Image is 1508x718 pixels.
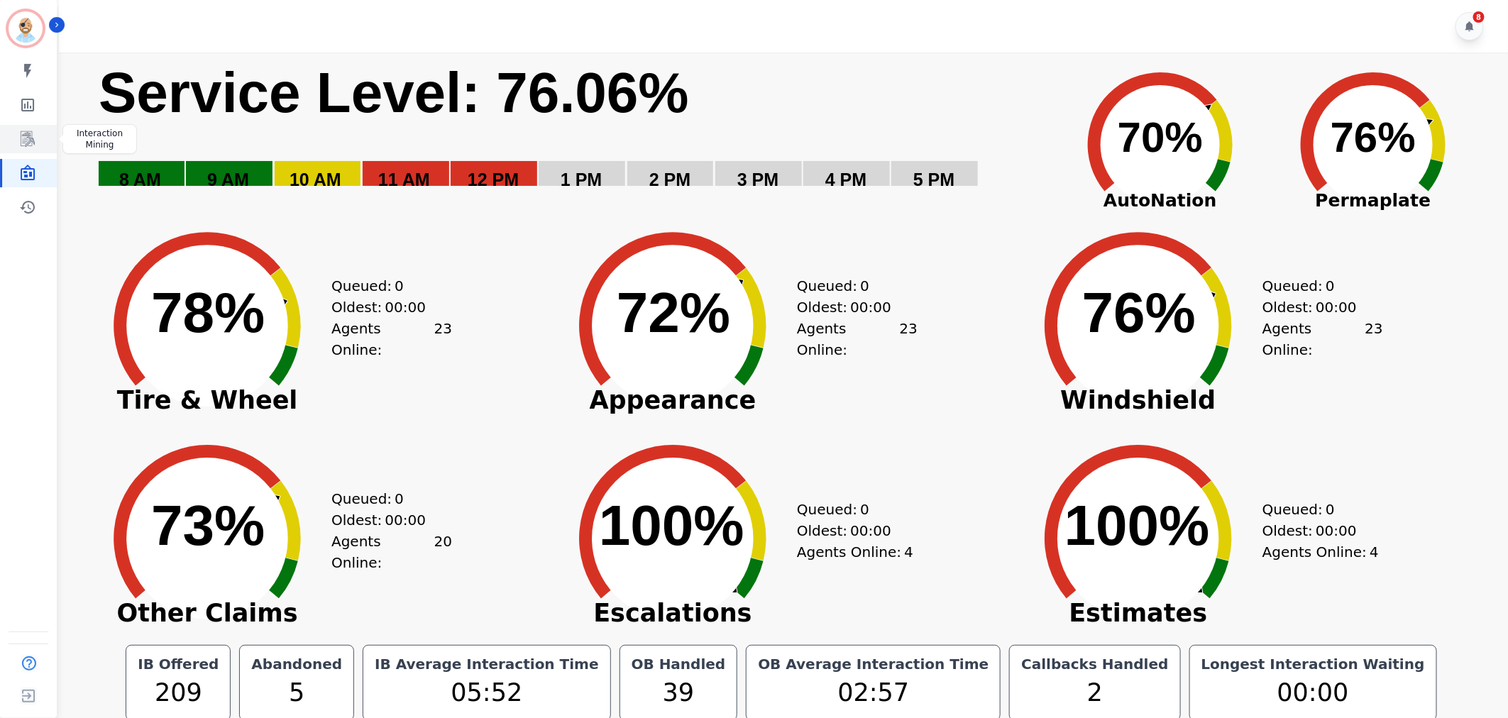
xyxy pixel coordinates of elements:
[629,674,729,712] div: 39
[99,61,689,124] text: Service Level: 76.06%
[1018,654,1171,674] div: Callbacks Handled
[797,297,903,318] div: Oldest:
[599,494,744,557] text: 100%
[151,494,265,557] text: 73%
[1262,520,1369,541] div: Oldest:
[290,170,341,189] text: 10 AM
[797,520,903,541] div: Oldest:
[151,281,265,344] text: 78%
[1326,499,1335,520] span: 0
[825,170,866,189] text: 4 PM
[83,606,331,620] span: Other Claims
[1054,187,1267,214] span: AutoNation
[395,275,404,297] span: 0
[1262,541,1383,563] div: Agents Online:
[797,499,903,520] div: Queued:
[797,541,918,563] div: Agents Online:
[378,170,430,189] text: 11 AM
[629,654,729,674] div: OB Handled
[385,509,426,531] span: 00:00
[1199,674,1428,712] div: 00:00
[97,58,1051,211] svg: Service Level: 0%
[850,520,891,541] span: 00:00
[248,674,345,712] div: 5
[1473,11,1485,23] div: 8
[207,170,249,189] text: 9 AM
[904,541,913,563] span: 4
[1326,275,1335,297] span: 0
[900,318,918,360] span: 23
[331,275,438,297] div: Queued:
[385,297,426,318] span: 00:00
[1267,187,1480,214] span: Permaplate
[860,275,869,297] span: 0
[331,297,438,318] div: Oldest:
[135,674,221,712] div: 209
[649,170,690,189] text: 2 PM
[331,488,438,509] div: Queued:
[1262,297,1369,318] div: Oldest:
[83,393,331,407] span: Tire & Wheel
[1262,275,1369,297] div: Queued:
[9,11,43,45] img: Bordered avatar
[1118,114,1203,161] text: 70%
[737,170,778,189] text: 3 PM
[1064,494,1210,557] text: 100%
[549,606,797,620] span: Escalations
[1365,318,1383,360] span: 23
[1014,393,1262,407] span: Windshield
[1262,318,1383,360] div: Agents Online:
[850,297,891,318] span: 00:00
[617,281,730,344] text: 72%
[1082,281,1196,344] text: 76%
[755,674,991,712] div: 02:57
[755,654,991,674] div: OB Average Interaction Time
[119,170,161,189] text: 8 AM
[248,654,345,674] div: Abandoned
[331,509,438,531] div: Oldest:
[1262,499,1369,520] div: Queued:
[1316,297,1357,318] span: 00:00
[1014,606,1262,620] span: Estimates
[549,393,797,407] span: Appearance
[135,654,221,674] div: IB Offered
[913,170,954,189] text: 5 PM
[860,499,869,520] span: 0
[1316,520,1357,541] span: 00:00
[1331,114,1416,161] text: 76%
[1199,654,1428,674] div: Longest Interaction Waiting
[434,531,452,573] span: 20
[434,318,452,360] span: 23
[797,318,918,360] div: Agents Online:
[331,318,452,360] div: Agents Online:
[395,488,404,509] span: 0
[372,654,602,674] div: IB Average Interaction Time
[372,674,602,712] div: 05:52
[468,170,519,189] text: 12 PM
[331,531,452,573] div: Agents Online:
[561,170,602,189] text: 1 PM
[1018,674,1171,712] div: 2
[797,275,903,297] div: Queued:
[1370,541,1379,563] span: 4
